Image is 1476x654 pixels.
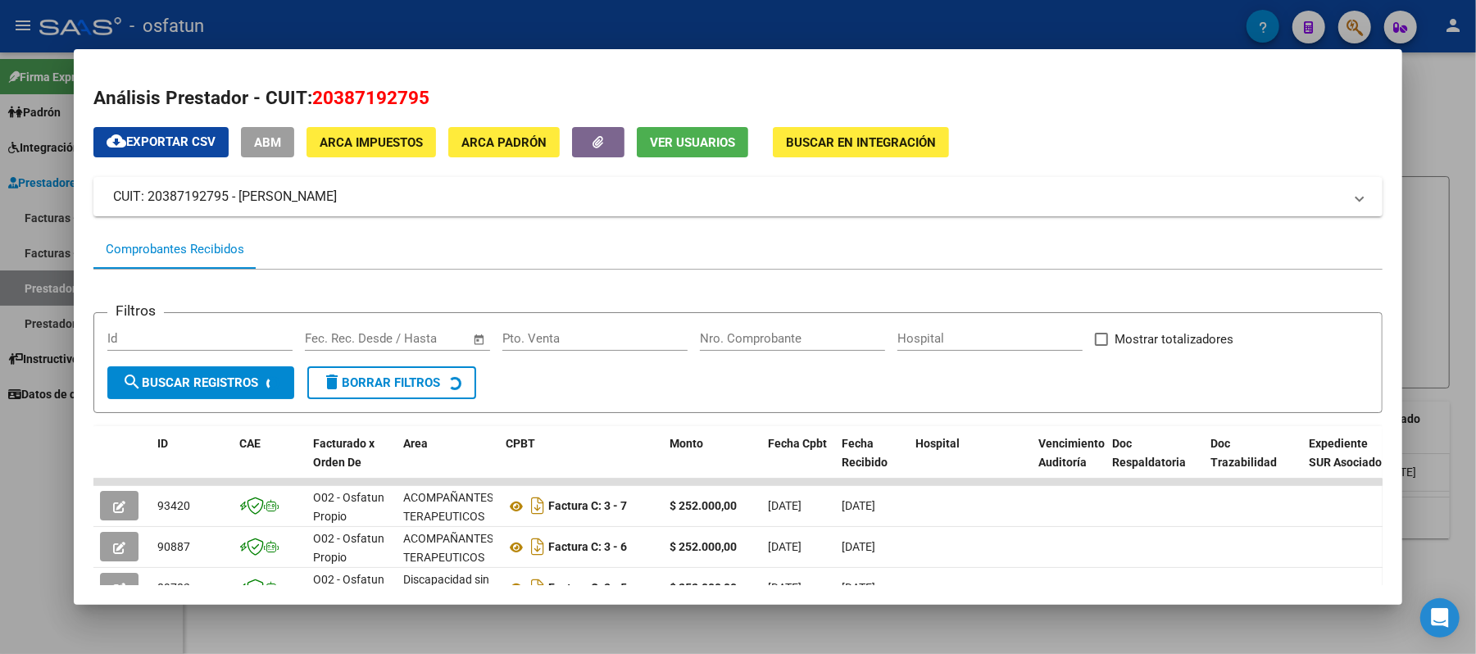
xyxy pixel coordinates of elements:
[768,540,802,553] span: [DATE]
[307,426,397,498] datatable-header-cell: Facturado x Orden De
[151,426,233,498] datatable-header-cell: ID
[499,426,663,498] datatable-header-cell: CPBT
[241,127,294,157] button: ABM
[107,300,164,321] h3: Filtros
[254,135,281,150] span: ABM
[313,532,384,564] span: O02 - Osfatun Propio
[527,534,548,560] i: Descargar documento
[506,437,535,450] span: CPBT
[307,127,436,157] button: ARCA Impuestos
[106,240,244,259] div: Comprobantes Recibidos
[320,135,423,150] span: ARCA Impuestos
[1302,426,1392,498] datatable-header-cell: Expediente SUR Asociado
[835,426,909,498] datatable-header-cell: Fecha Recibido
[233,426,307,498] datatable-header-cell: CAE
[107,366,294,399] button: Buscar Registros
[1038,437,1105,469] span: Vencimiento Auditoría
[670,499,737,512] strong: $ 252.000,00
[548,500,627,513] strong: Factura C: 3 - 7
[842,437,888,469] span: Fecha Recibido
[313,437,375,469] span: Facturado x Orden De
[113,187,1343,207] mat-panel-title: CUIT: 20387192795 - [PERSON_NAME]
[313,491,384,523] span: O02 - Osfatun Propio
[373,331,452,346] input: End date
[670,581,737,594] strong: $ 252.000,00
[403,491,493,523] span: ACOMPAÑANTES TERAPEUTICOS
[650,135,735,150] span: Ver Usuarios
[663,426,761,498] datatable-header-cell: Monto
[322,372,342,392] mat-icon: delete
[1204,426,1302,498] datatable-header-cell: Doc Trazabilidad
[122,372,142,392] mat-icon: search
[403,532,493,564] span: ACOMPAÑANTES TERAPEUTICOS
[1032,426,1106,498] datatable-header-cell: Vencimiento Auditoría
[527,493,548,519] i: Descargar documento
[305,331,358,346] input: Start date
[637,127,748,157] button: Ver Usuarios
[915,437,960,450] span: Hospital
[93,84,1383,112] h2: Análisis Prestador - CUIT:
[548,582,627,595] strong: Factura C: 3 - 5
[403,573,489,605] span: Discapacidad sin recupero
[448,127,560,157] button: ARCA Padrón
[1309,437,1382,469] span: Expediente SUR Asociado
[768,437,827,450] span: Fecha Cpbt
[122,375,258,390] span: Buscar Registros
[1112,437,1186,469] span: Doc Respaldatoria
[1210,437,1277,469] span: Doc Trazabilidad
[670,540,737,553] strong: $ 252.000,00
[93,127,229,157] button: Exportar CSV
[548,541,627,554] strong: Factura C: 3 - 6
[307,366,476,399] button: Borrar Filtros
[842,540,875,553] span: [DATE]
[527,575,548,601] i: Descargar documento
[397,426,499,498] datatable-header-cell: Area
[322,375,440,390] span: Borrar Filtros
[157,437,168,450] span: ID
[403,437,428,450] span: Area
[157,499,190,512] span: 93420
[1106,426,1204,498] datatable-header-cell: Doc Respaldatoria
[1115,329,1233,349] span: Mostrar totalizadores
[768,581,802,594] span: [DATE]
[909,426,1032,498] datatable-header-cell: Hospital
[786,135,936,150] span: Buscar en Integración
[842,581,875,594] span: [DATE]
[157,581,190,594] span: 89782
[461,135,547,150] span: ARCA Padrón
[93,177,1383,216] mat-expansion-panel-header: CUIT: 20387192795 - [PERSON_NAME]
[312,87,429,108] span: 20387192795
[107,134,216,149] span: Exportar CSV
[842,499,875,512] span: [DATE]
[107,131,126,151] mat-icon: cloud_download
[761,426,835,498] datatable-header-cell: Fecha Cpbt
[239,437,261,450] span: CAE
[670,437,703,450] span: Monto
[1420,598,1460,638] div: Open Intercom Messenger
[157,540,190,553] span: 90887
[313,573,384,605] span: O02 - Osfatun Propio
[773,127,949,157] button: Buscar en Integración
[768,499,802,512] span: [DATE]
[470,330,489,349] button: Open calendar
